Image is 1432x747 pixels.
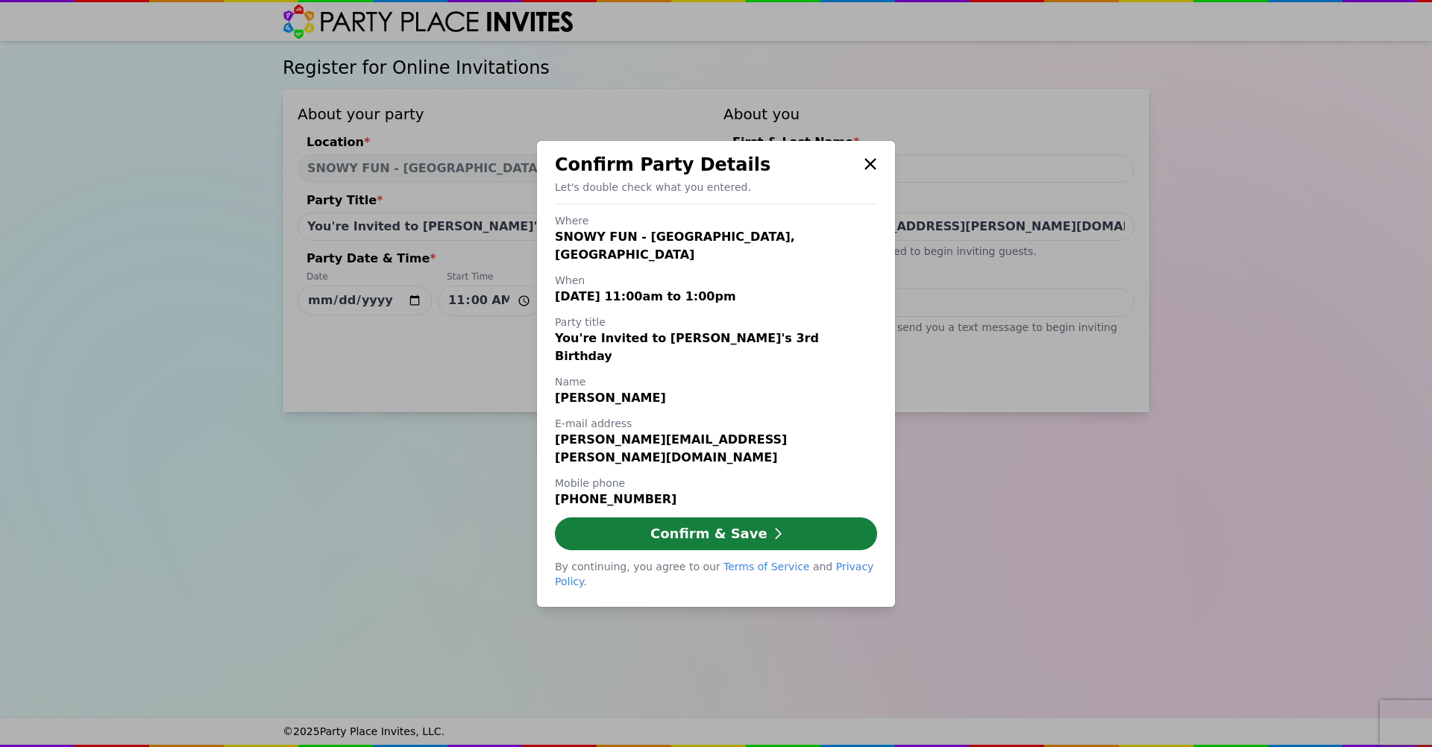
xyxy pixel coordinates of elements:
div: By continuing, you agree to our and . [555,559,877,589]
h3: E-mail address [555,416,877,431]
h3: Party title [555,315,877,330]
div: [PHONE_NUMBER] [555,491,877,508]
div: [PERSON_NAME][EMAIL_ADDRESS][PERSON_NAME][DOMAIN_NAME] [555,431,877,467]
a: Terms of Service [723,561,809,573]
h3: Where [555,213,877,228]
h3: Mobile phone [555,476,877,491]
div: You're Invited to [PERSON_NAME]'s 3rd Birthday [555,330,877,365]
div: [DATE] 11:00am to 1:00pm [555,288,877,306]
p: Let's double check what you entered. [555,180,877,195]
div: Confirm Party Details [555,153,858,177]
div: [PERSON_NAME] [555,389,877,407]
div: SNOWY FUN - [GEOGRAPHIC_DATA], [GEOGRAPHIC_DATA] [555,228,877,264]
h3: When [555,273,877,288]
h3: Name [555,374,877,389]
button: Confirm & Save [555,517,877,550]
